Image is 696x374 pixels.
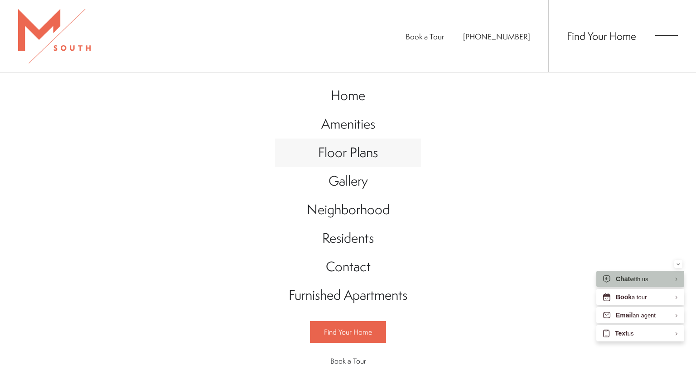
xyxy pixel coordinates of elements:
[275,253,421,281] a: Go to Contact
[322,229,374,247] span: Residents
[275,82,421,110] a: Go to Home
[463,31,530,42] a: Call Us at 813-570-8014
[329,172,368,190] span: Gallery
[567,29,636,43] a: Find Your Home
[331,86,365,105] span: Home
[406,31,444,42] a: Book a Tour
[330,356,366,366] span: Book a Tour
[275,110,421,139] a: Go to Amenities
[289,286,407,304] span: Furnished Apartments
[321,115,375,133] span: Amenities
[275,281,421,310] a: Go to Furnished Apartments (opens in a new tab)
[18,9,91,63] img: MSouth
[318,143,378,162] span: Floor Plans
[324,327,372,337] span: Find Your Home
[326,257,371,276] span: Contact
[655,32,678,40] button: Open Menu
[310,350,386,371] a: Book a Tour
[275,167,421,196] a: Go to Gallery
[310,321,386,343] a: Find Your Home
[275,196,421,224] a: Go to Neighborhood
[275,224,421,253] a: Go to Residents
[275,139,421,167] a: Go to Floor Plans
[307,200,390,219] span: Neighborhood
[463,31,530,42] span: [PHONE_NUMBER]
